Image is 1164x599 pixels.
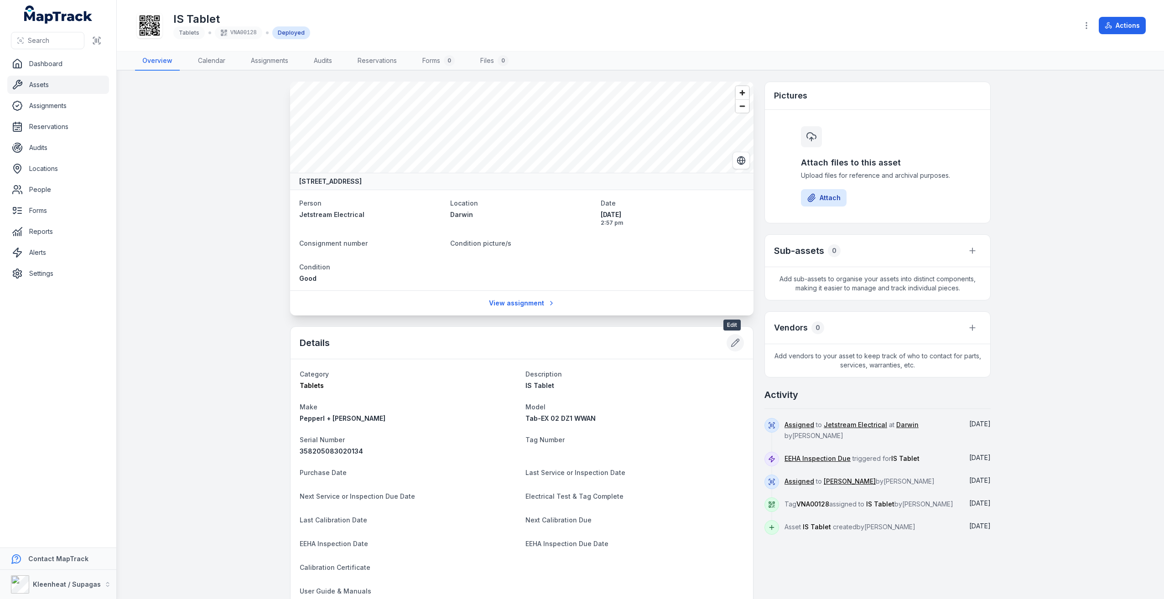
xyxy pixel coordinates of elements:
span: Next Service or Inspection Due Date [300,492,415,500]
a: Overview [135,52,180,71]
span: Edit [723,320,741,330]
time: 20/12/2024, 10:35:59 am [969,499,991,507]
button: Attach [801,189,847,207]
span: 2:57 pm [601,219,744,227]
span: Category [300,370,329,378]
a: Audits [307,52,339,71]
span: triggered for [785,454,920,462]
a: Assignments [7,97,109,115]
canvas: Map [290,82,753,173]
span: Condition picture/s [450,239,511,247]
button: Zoom in [736,86,749,99]
span: [DATE] [969,420,991,428]
span: [DATE] [969,522,991,530]
span: EEHA Inspection Due Date [525,540,608,547]
h3: Pictures [774,89,807,102]
span: Serial Number [300,436,345,444]
span: IS Tablet [803,523,831,531]
span: VNA00128 [796,500,829,508]
a: Dashboard [7,55,109,73]
a: Assigned [785,477,814,486]
a: Forms [7,201,109,220]
span: Date [601,199,616,207]
a: Assignments [244,52,296,71]
a: Assets [7,76,109,94]
span: Add vendors to your asset to keep track of who to contact for parts, services, warranties, etc. [765,344,990,377]
span: [DATE] [601,210,744,219]
span: Last Calibration Date [300,516,367,524]
a: Reservations [7,118,109,136]
span: [DATE] [969,454,991,461]
a: Locations [7,160,109,178]
a: Darwin [450,210,594,219]
a: MapTrack [24,5,93,24]
span: Person [299,199,322,207]
h3: Attach files to this asset [801,156,954,169]
div: Deployed [272,26,310,39]
span: 358205083020134 [300,447,363,455]
a: Alerts [7,243,109,262]
a: Darwin [896,420,919,429]
strong: Contact MapTrack [28,555,88,563]
span: Search [28,36,49,45]
span: Next Calibration Due [525,516,592,524]
span: Tag assigned to by [PERSON_NAME] [785,500,953,508]
span: Darwin [450,211,473,218]
span: Make [300,403,317,411]
h2: Activity [764,388,798,401]
span: Calibration Certificate [300,563,370,571]
a: Settings [7,264,109,283]
span: Asset created by [PERSON_NAME] [785,523,915,531]
h2: Details [300,336,330,349]
button: Zoom out [736,99,749,113]
span: IS Tablet [866,500,894,508]
a: Forms0 [415,52,462,71]
h2: Sub-assets [774,244,824,257]
span: Upload files for reference and archival purposes. [801,171,954,180]
span: Condition [299,263,330,271]
a: Assigned [785,420,814,429]
a: People [7,181,109,199]
a: Calendar [191,52,233,71]
a: Jetstream Electrical [299,210,443,219]
span: to by [PERSON_NAME] [785,477,935,485]
button: Actions [1099,17,1146,34]
span: Good [299,274,317,282]
span: Consignment number [299,239,368,247]
time: 20/12/2024, 10:38:55 am [969,476,991,484]
span: IS Tablet [891,454,920,462]
strong: Kleenheat / Supagas [33,580,101,588]
span: User Guide & Manuals [300,587,371,595]
span: Pepperl + [PERSON_NAME] [300,414,385,422]
strong: [STREET_ADDRESS] [299,177,362,186]
time: 29/05/2025, 2:57:25 pm [969,420,991,428]
div: 0 [828,244,841,257]
span: Tag Number [525,436,565,444]
span: [DATE] [969,476,991,484]
time: 29/05/2025, 2:57:25 pm [601,210,744,227]
a: Reports [7,222,109,241]
a: [PERSON_NAME] [824,477,876,486]
a: Files0 [473,52,516,71]
button: Search [11,32,84,49]
span: EEHA Inspection Date [300,540,368,547]
span: Description [525,370,562,378]
a: EEHA Inspection Due [785,454,851,463]
span: Tablets [179,29,199,36]
span: Location [450,199,478,207]
h3: Vendors [774,321,808,334]
time: 01/04/2025, 12:00:00 am [969,454,991,461]
div: 0 [444,55,455,66]
span: Model [525,403,546,411]
span: Purchase Date [300,469,347,476]
a: Audits [7,139,109,157]
span: Tablets [300,382,324,389]
div: VNA00128 [215,26,262,39]
div: 0 [811,321,824,334]
span: Electrical Test & Tag Complete [525,492,624,500]
span: [DATE] [969,499,991,507]
div: 0 [498,55,509,66]
a: View assignment [483,294,561,312]
h1: IS Tablet [173,12,310,26]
